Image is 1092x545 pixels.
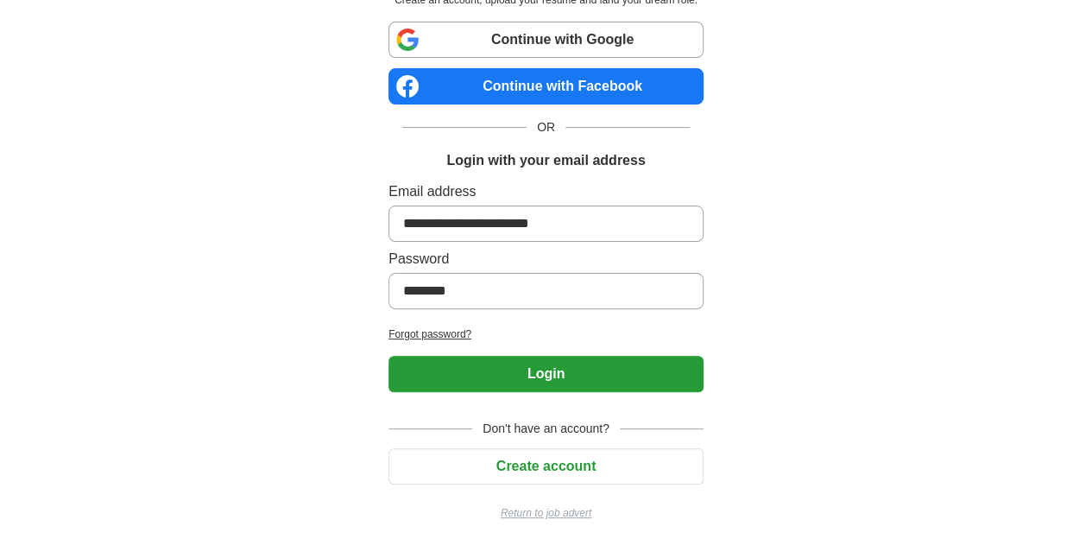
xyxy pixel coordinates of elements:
[527,118,565,136] span: OR
[388,68,704,105] a: Continue with Facebook
[388,505,704,521] a: Return to job advert
[388,356,704,392] button: Login
[388,22,704,58] a: Continue with Google
[388,326,704,342] a: Forgot password?
[388,249,704,269] label: Password
[388,181,704,202] label: Email address
[472,420,620,438] span: Don't have an account?
[388,459,704,473] a: Create account
[446,150,645,171] h1: Login with your email address
[388,448,704,485] button: Create account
